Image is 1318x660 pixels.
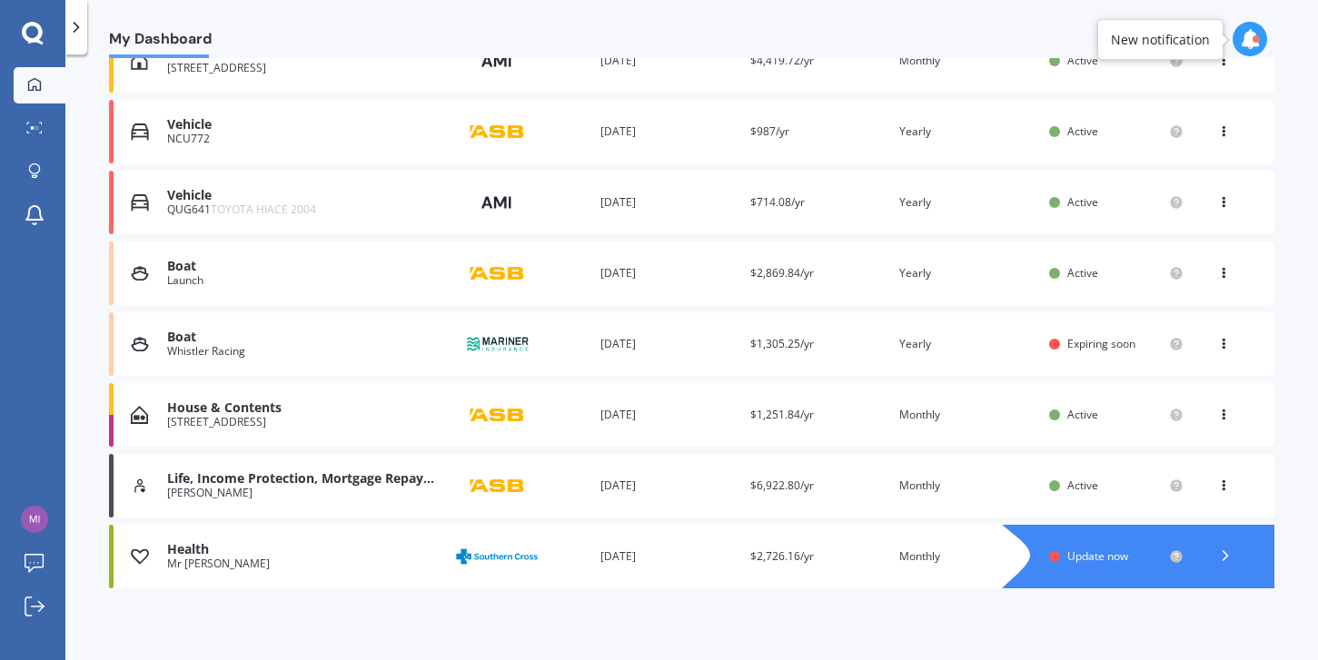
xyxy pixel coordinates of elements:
img: House & Contents [131,406,148,424]
span: $714.08/yr [750,194,805,210]
span: $2,869.84/yr [750,265,814,281]
div: Vehicle [167,188,437,203]
div: [DATE] [600,193,735,212]
div: [STREET_ADDRESS] [167,416,437,429]
img: Boat [131,264,149,282]
div: Monthly [899,52,1034,70]
div: Mr [PERSON_NAME] [167,557,437,570]
span: $6,922.80/yr [750,478,814,493]
img: Vehicle [131,193,149,212]
div: Yearly [899,335,1034,353]
span: Active [1067,53,1098,68]
img: Southern Cross [451,539,542,574]
div: Yearly [899,123,1034,141]
span: Active [1067,265,1098,281]
div: Monthly [899,477,1034,495]
span: $2,726.16/yr [750,548,814,564]
div: [PERSON_NAME] [167,487,437,499]
div: [DATE] [600,123,735,141]
div: [DATE] [600,477,735,495]
span: Active [1067,123,1098,139]
span: Active [1067,407,1098,422]
span: $1,251.84/yr [750,407,814,422]
div: NCU772 [167,133,437,145]
img: ASB [451,256,542,291]
img: Mariner Insurance [451,327,542,361]
div: Monthly [899,547,1034,566]
div: Monthly [899,406,1034,424]
div: House & Contents [167,400,437,416]
div: [DATE] [600,406,735,424]
img: ASB [451,468,542,503]
span: TOYOTA HIACE 2004 [211,202,316,217]
span: $987/yr [750,123,789,139]
div: [DATE] [600,335,735,353]
img: AMI [451,44,542,78]
div: [DATE] [600,264,735,282]
img: Vehicle [131,123,149,141]
div: [DATE] [600,547,735,566]
img: Life [131,477,149,495]
img: ASB [451,398,542,432]
span: My Dashboard [109,30,212,54]
div: Health [167,542,437,557]
div: QUG641 [167,203,437,216]
span: $4,419.72/yr [750,53,814,68]
img: AMI [451,185,542,220]
div: Yearly [899,264,1034,282]
span: Active [1067,194,1098,210]
div: Boat [167,259,437,274]
span: Update now [1067,548,1128,564]
div: Vehicle [167,117,437,133]
div: [DATE] [600,52,735,70]
div: Yearly [899,193,1034,212]
div: Boat [167,330,437,345]
span: Active [1067,478,1098,493]
div: Whistler Racing [167,345,437,358]
img: 71956366e112517bfe05bc75c5710318 [21,506,48,533]
div: New notification [1111,31,1210,49]
img: House [131,52,148,70]
span: $1,305.25/yr [750,336,814,351]
span: Expiring soon [1067,336,1135,351]
div: Launch [167,274,437,287]
img: Health [131,547,149,566]
div: [STREET_ADDRESS] [167,62,437,74]
div: Life, Income Protection, Mortgage Repayment, TPD, Trauma [167,471,437,487]
img: Boat [131,335,149,353]
img: ASB [451,114,542,149]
